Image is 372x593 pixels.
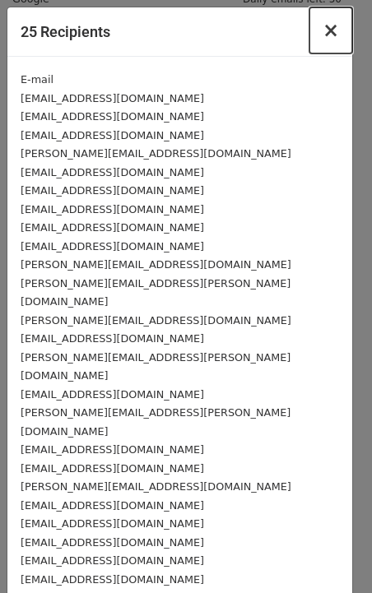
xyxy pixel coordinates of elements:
[21,258,291,271] small: [PERSON_NAME][EMAIL_ADDRESS][DOMAIN_NAME]
[290,514,372,593] div: Widget de chat
[323,19,339,42] span: ×
[309,7,352,53] button: Close
[21,443,204,456] small: [EMAIL_ADDRESS][DOMAIN_NAME]
[21,462,204,475] small: [EMAIL_ADDRESS][DOMAIN_NAME]
[21,221,204,234] small: [EMAIL_ADDRESS][DOMAIN_NAME]
[21,499,204,512] small: [EMAIL_ADDRESS][DOMAIN_NAME]
[21,332,204,345] small: [EMAIL_ADDRESS][DOMAIN_NAME]
[21,92,204,104] small: [EMAIL_ADDRESS][DOMAIN_NAME]
[21,166,204,178] small: [EMAIL_ADDRESS][DOMAIN_NAME]
[21,517,204,530] small: [EMAIL_ADDRESS][DOMAIN_NAME]
[21,480,291,493] small: [PERSON_NAME][EMAIL_ADDRESS][DOMAIN_NAME]
[290,514,372,593] iframe: Chat Widget
[21,203,204,215] small: [EMAIL_ADDRESS][DOMAIN_NAME]
[21,277,291,308] small: [PERSON_NAME][EMAIL_ADDRESS][PERSON_NAME][DOMAIN_NAME]
[21,129,204,141] small: [EMAIL_ADDRESS][DOMAIN_NAME]
[21,240,204,252] small: [EMAIL_ADDRESS][DOMAIN_NAME]
[21,573,204,586] small: [EMAIL_ADDRESS][DOMAIN_NAME]
[21,21,110,43] h5: 25 Recipients
[21,406,291,438] small: [PERSON_NAME][EMAIL_ADDRESS][PERSON_NAME][DOMAIN_NAME]
[21,388,204,401] small: [EMAIL_ADDRESS][DOMAIN_NAME]
[21,536,204,549] small: [EMAIL_ADDRESS][DOMAIN_NAME]
[21,554,204,567] small: [EMAIL_ADDRESS][DOMAIN_NAME]
[21,147,291,160] small: [PERSON_NAME][EMAIL_ADDRESS][DOMAIN_NAME]
[21,110,204,123] small: [EMAIL_ADDRESS][DOMAIN_NAME]
[21,351,291,382] small: [PERSON_NAME][EMAIL_ADDRESS][PERSON_NAME][DOMAIN_NAME]
[21,314,291,327] small: [PERSON_NAME][EMAIL_ADDRESS][DOMAIN_NAME]
[21,184,204,197] small: [EMAIL_ADDRESS][DOMAIN_NAME]
[21,73,53,86] small: E-mail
